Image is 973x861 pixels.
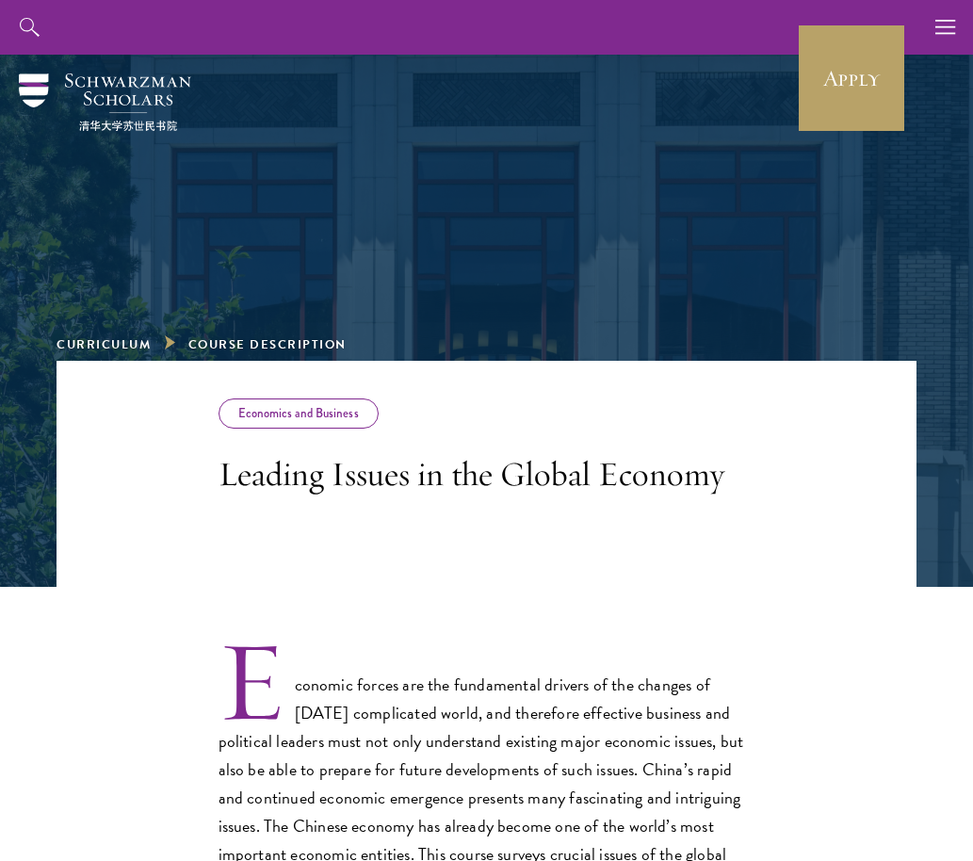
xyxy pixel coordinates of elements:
[19,73,191,131] img: Schwarzman Scholars
[219,452,755,495] h3: Leading Issues in the Global Economy
[188,335,347,354] span: Course Description
[57,335,151,354] a: Curriculum
[219,398,379,429] div: Economics and Business
[799,25,904,131] a: Apply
